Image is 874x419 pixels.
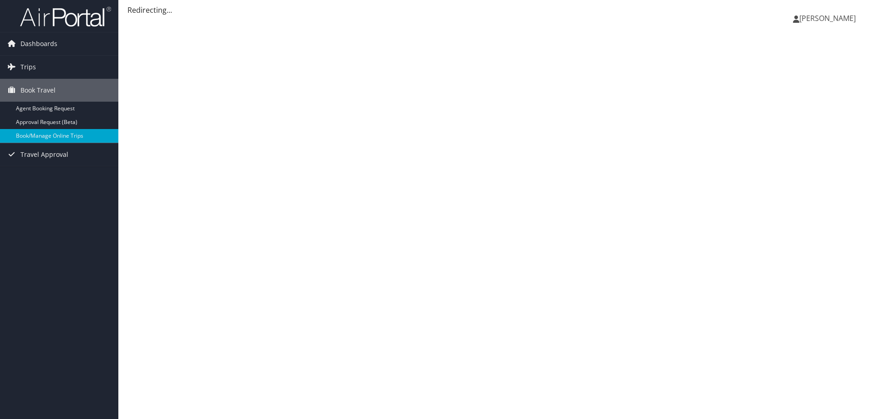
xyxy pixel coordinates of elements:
[20,143,68,166] span: Travel Approval
[20,6,111,27] img: airportal-logo.png
[799,13,856,23] span: [PERSON_NAME]
[127,5,865,16] div: Redirecting...
[793,5,865,32] a: [PERSON_NAME]
[20,79,56,102] span: Book Travel
[20,32,57,55] span: Dashboards
[20,56,36,78] span: Trips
